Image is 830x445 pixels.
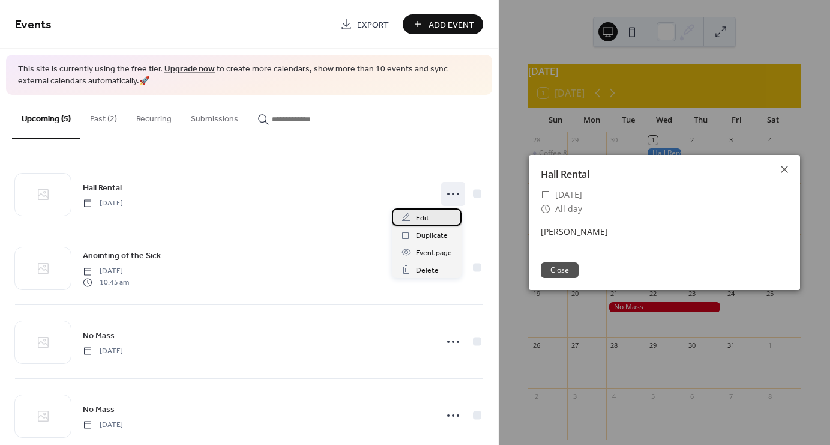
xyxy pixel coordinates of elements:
div: [PERSON_NAME] [529,225,800,238]
a: Hall Rental [83,181,122,195]
span: Edit [416,212,429,225]
span: Add Event [429,19,474,31]
div: ​ [541,202,550,216]
div: ​ [541,187,550,202]
span: [DATE] [555,187,582,202]
div: Hall Rental [529,167,800,181]
a: Export [331,14,398,34]
span: [DATE] [83,198,123,208]
span: [DATE] [83,266,129,277]
span: No Mass [83,329,115,342]
button: Add Event [403,14,483,34]
button: Submissions [181,95,248,138]
a: Anointing of the Sick [83,249,161,262]
span: 10:45 am [83,277,129,288]
span: Export [357,19,389,31]
a: Upgrade now [164,61,215,77]
button: Recurring [127,95,181,138]
span: Events [15,13,52,37]
button: Upcoming (5) [12,95,80,139]
span: No Mass [83,403,115,416]
span: Event page [416,247,452,259]
button: Past (2) [80,95,127,138]
span: Duplicate [416,229,448,242]
span: [DATE] [83,345,123,356]
span: [DATE] [83,419,123,430]
button: Close [541,262,579,278]
span: Delete [416,264,439,277]
a: No Mass [83,328,115,342]
span: Anointing of the Sick [83,250,161,262]
span: All day [555,202,582,216]
span: This site is currently using the free tier. to create more calendars, show more than 10 events an... [18,64,480,87]
a: No Mass [83,402,115,416]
